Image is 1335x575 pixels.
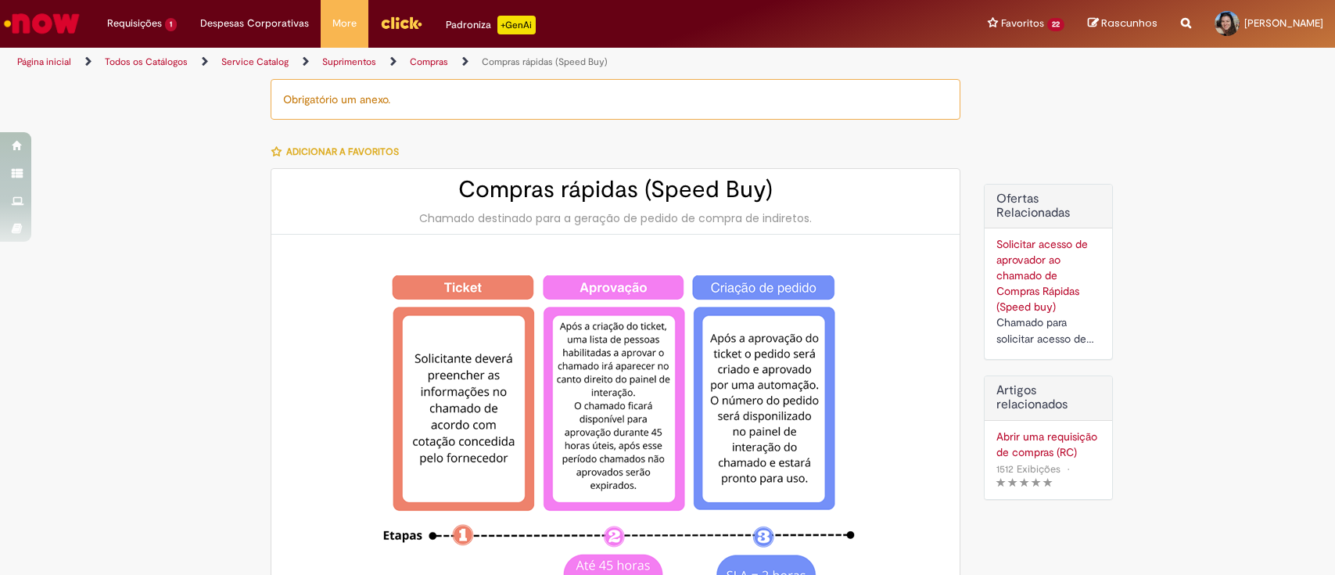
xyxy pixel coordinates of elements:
a: Todos os Catálogos [105,56,188,68]
ul: Trilhas de página [12,48,878,77]
a: Service Catalog [221,56,289,68]
span: Despesas Corporativas [200,16,309,31]
span: Favoritos [1001,16,1044,31]
span: Rascunhos [1101,16,1157,31]
span: More [332,16,357,31]
img: ServiceNow [2,8,82,39]
span: [PERSON_NAME] [1244,16,1323,30]
a: Compras [410,56,448,68]
span: 1 [165,18,177,31]
div: Chamado para solicitar acesso de aprovador ao ticket de Speed buy [996,314,1100,347]
h3: Artigos relacionados [996,384,1100,411]
a: Compras rápidas (Speed Buy) [482,56,608,68]
button: Adicionar a Favoritos [271,135,407,168]
span: 22 [1047,18,1064,31]
span: • [1064,458,1073,480]
span: Adicionar a Favoritos [286,146,399,158]
div: Chamado destinado para a geração de pedido de compra de indiretos. [287,210,944,226]
h2: Compras rápidas (Speed Buy) [287,177,944,203]
a: Abrir uma requisição de compras (RC) [996,429,1100,460]
p: +GenAi [497,16,536,34]
h2: Ofertas Relacionadas [996,192,1100,220]
a: Suprimentos [322,56,376,68]
div: Obrigatório um anexo. [271,79,960,120]
a: Solicitar acesso de aprovador ao chamado de Compras Rápidas (Speed buy) [996,237,1088,314]
div: Ofertas Relacionadas [984,184,1113,360]
img: click_logo_yellow_360x200.png [380,11,422,34]
a: Rascunhos [1088,16,1157,31]
div: Padroniza [446,16,536,34]
span: 1512 Exibições [996,462,1060,476]
span: Requisições [107,16,162,31]
a: Página inicial [17,56,71,68]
